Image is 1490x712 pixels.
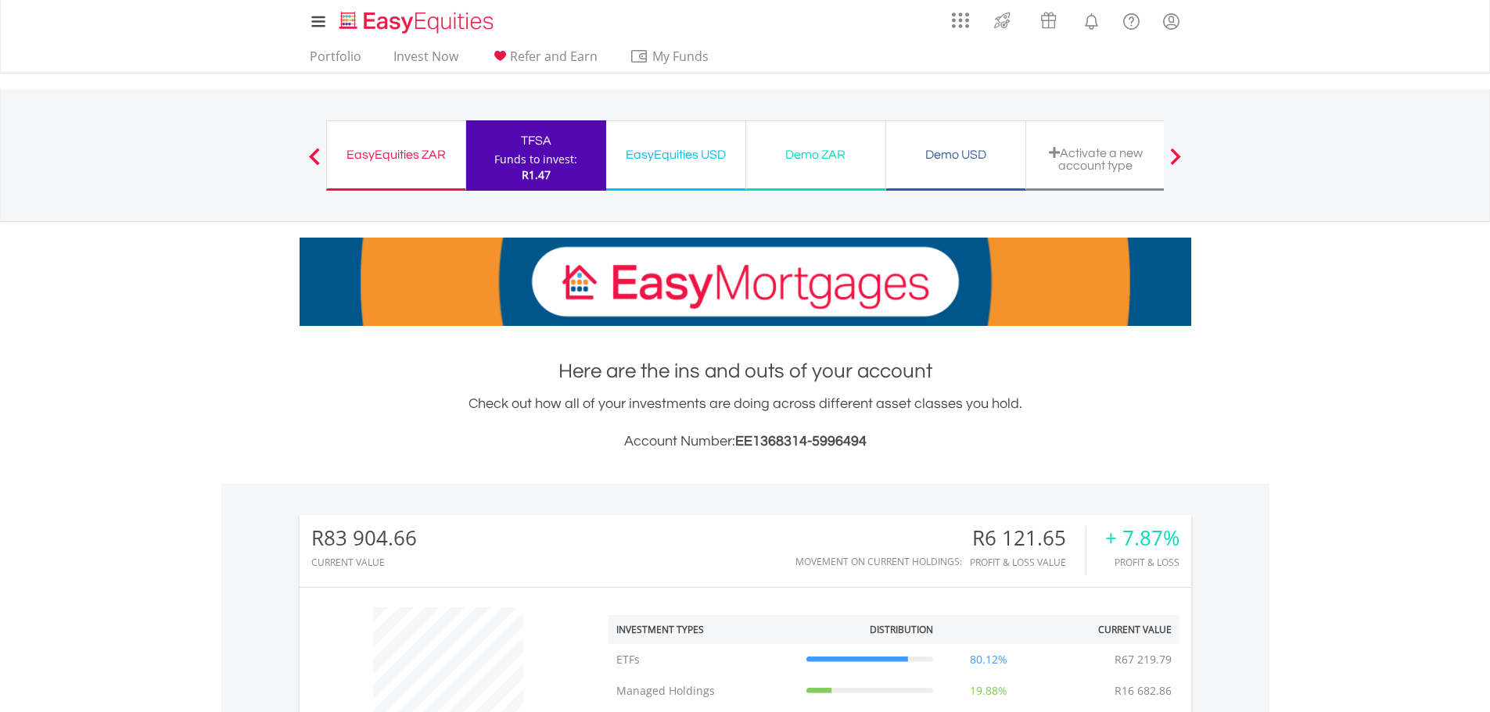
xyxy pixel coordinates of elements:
span: My Funds [630,46,732,66]
span: EE1368314-5996494 [735,434,867,449]
span: R1.47 [522,167,551,182]
th: Current Value [1036,615,1179,644]
div: Check out how all of your investments are doing across different asset classes you hold. [300,393,1191,453]
td: ETFs [609,644,799,675]
a: Invest Now [387,48,465,73]
a: FAQ's and Support [1111,4,1151,35]
td: R67 219.79 [1107,644,1179,675]
td: Managed Holdings [609,675,799,707]
td: R16 682.86 [1107,675,1179,707]
div: CURRENT VALUE [311,557,417,567]
div: Demo USD [896,144,1016,166]
img: EasyEquities_Logo.png [336,9,500,35]
div: Distribution [870,623,933,636]
a: AppsGrid [942,4,979,29]
td: 19.88% [941,675,1036,707]
div: EasyEquities ZAR [336,144,456,166]
img: vouchers-v2.svg [1036,8,1061,33]
h3: Account Number: [300,431,1191,453]
span: Refer and Earn [510,48,598,65]
div: TFSA [476,130,597,152]
div: + 7.87% [1105,527,1179,549]
div: R6 121.65 [970,527,1086,549]
div: EasyEquities USD [616,144,736,166]
a: Vouchers [1025,4,1072,33]
h1: Here are the ins and outs of your account [300,357,1191,385]
a: My Profile [1151,4,1191,38]
div: Demo ZAR [756,144,876,166]
div: R83 904.66 [311,527,417,549]
a: Home page [333,4,500,35]
div: Activate a new account type [1036,146,1156,172]
div: Profit & Loss [1105,557,1179,567]
th: Investment Types [609,615,799,644]
td: 80.12% [941,644,1036,675]
a: Portfolio [303,48,368,73]
img: thrive-v2.svg [989,8,1015,33]
a: Refer and Earn [484,48,604,73]
img: grid-menu-icon.svg [952,12,969,29]
div: Movement on Current Holdings: [795,556,962,567]
div: Funds to invest: [494,152,577,167]
img: EasyMortage Promotion Banner [300,238,1191,326]
a: Notifications [1072,4,1111,35]
div: Profit & Loss Value [970,557,1086,567]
